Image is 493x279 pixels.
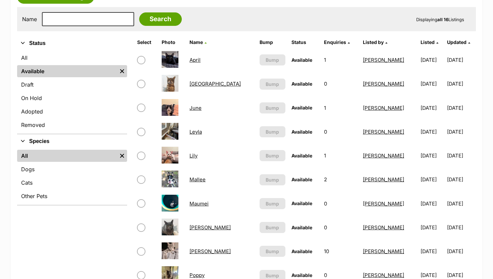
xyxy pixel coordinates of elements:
[189,39,203,45] span: Name
[291,225,312,230] span: Available
[17,52,127,64] a: All
[159,37,186,48] th: Photo
[266,248,279,255] span: Bump
[189,176,206,183] a: Mallee
[17,163,127,175] a: Dogs
[437,17,448,22] strong: all 16
[189,248,231,254] a: [PERSON_NAME]
[260,246,285,257] button: Bump
[17,50,127,134] div: Status
[291,177,312,182] span: Available
[321,192,360,215] td: 0
[363,81,404,87] a: [PERSON_NAME]
[266,152,279,159] span: Bump
[447,240,475,263] td: [DATE]
[416,17,464,22] span: Displaying Listings
[260,174,285,185] button: Bump
[418,144,446,167] td: [DATE]
[266,81,279,88] span: Bump
[291,129,312,135] span: Available
[266,200,279,207] span: Bump
[266,272,279,279] span: Bump
[17,137,127,146] button: Species
[321,120,360,143] td: 0
[291,105,312,110] span: Available
[189,152,198,159] a: Lily
[266,224,279,231] span: Bump
[139,12,182,26] input: Search
[447,39,470,45] a: Updated
[418,192,446,215] td: [DATE]
[189,57,201,63] a: April
[363,105,404,111] a: [PERSON_NAME]
[418,216,446,239] td: [DATE]
[447,144,475,167] td: [DATE]
[17,148,127,205] div: Species
[447,96,475,120] td: [DATE]
[260,222,285,233] button: Bump
[266,104,279,111] span: Bump
[447,120,475,143] td: [DATE]
[260,102,285,113] button: Bump
[421,39,435,45] span: Listed
[291,248,312,254] span: Available
[321,96,360,120] td: 1
[291,57,312,63] span: Available
[418,96,446,120] td: [DATE]
[363,248,404,254] a: [PERSON_NAME]
[17,150,117,162] a: All
[421,39,438,45] a: Listed
[363,39,387,45] a: Listed by
[321,168,360,191] td: 2
[17,177,127,189] a: Cats
[363,39,384,45] span: Listed by
[289,37,321,48] th: Status
[418,48,446,72] td: [DATE]
[189,224,231,231] a: [PERSON_NAME]
[447,168,475,191] td: [DATE]
[321,72,360,95] td: 0
[257,37,288,48] th: Bump
[363,200,404,207] a: [PERSON_NAME]
[447,39,467,45] span: Updated
[291,153,312,158] span: Available
[189,272,205,278] a: Poppy
[418,120,446,143] td: [DATE]
[266,56,279,63] span: Bump
[189,81,241,87] a: [GEOGRAPHIC_DATA]
[189,39,207,45] a: Name
[260,126,285,137] button: Bump
[291,81,312,87] span: Available
[260,54,285,65] button: Bump
[321,48,360,72] td: 1
[17,105,127,118] a: Adopted
[17,190,127,202] a: Other Pets
[363,224,404,231] a: [PERSON_NAME]
[321,240,360,263] td: 10
[189,200,209,207] a: Maumei
[447,72,475,95] td: [DATE]
[363,176,404,183] a: [PERSON_NAME]
[266,176,279,183] span: Bump
[260,79,285,90] button: Bump
[363,129,404,135] a: [PERSON_NAME]
[17,119,127,131] a: Removed
[260,150,285,161] button: Bump
[324,39,350,45] a: Enquiries
[22,16,37,22] label: Name
[324,39,346,45] span: translation missing: en.admin.listings.index.attributes.enquiries
[117,65,127,77] a: Remove filter
[363,57,404,63] a: [PERSON_NAME]
[321,144,360,167] td: 1
[189,129,202,135] a: Leyla
[363,272,404,278] a: [PERSON_NAME]
[418,168,446,191] td: [DATE]
[447,48,475,72] td: [DATE]
[17,92,127,104] a: On Hold
[321,216,360,239] td: 0
[291,200,312,206] span: Available
[134,37,158,48] th: Select
[260,198,285,209] button: Bump
[117,150,127,162] a: Remove filter
[447,192,475,215] td: [DATE]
